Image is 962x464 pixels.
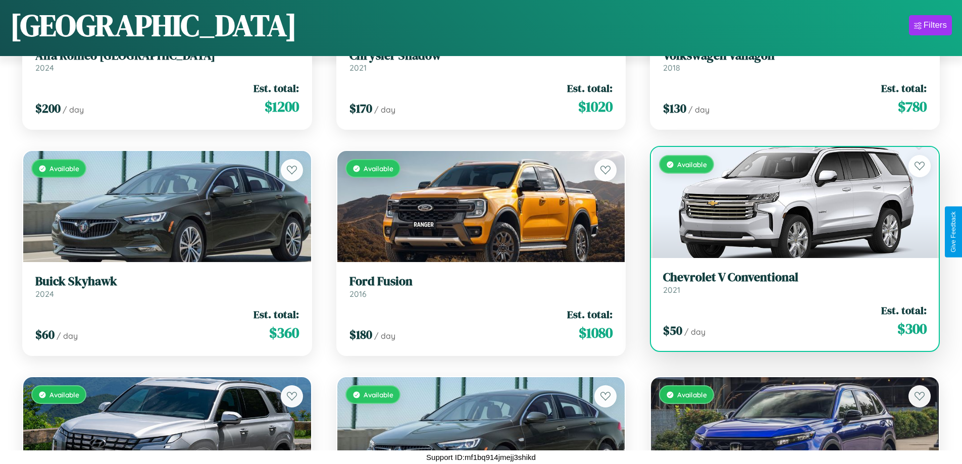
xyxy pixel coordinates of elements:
[663,322,682,339] span: $ 50
[349,63,367,73] span: 2021
[688,105,710,115] span: / day
[349,289,367,299] span: 2016
[663,100,686,117] span: $ 130
[677,390,707,399] span: Available
[897,319,927,339] span: $ 300
[57,331,78,341] span: / day
[426,450,536,464] p: Support ID: mf1bq914jmejj3shikd
[349,326,372,343] span: $ 180
[35,274,299,299] a: Buick Skyhawk2024
[349,48,613,73] a: Chrysler Shadow2021
[35,63,54,73] span: 2024
[35,326,55,343] span: $ 60
[881,303,927,318] span: Est. total:
[567,81,613,95] span: Est. total:
[49,164,79,173] span: Available
[35,289,54,299] span: 2024
[35,48,299,73] a: Alfa Romeo [GEOGRAPHIC_DATA]2024
[349,274,613,299] a: Ford Fusion2016
[579,323,613,343] span: $ 1080
[254,81,299,95] span: Est. total:
[374,331,395,341] span: / day
[269,323,299,343] span: $ 360
[663,285,680,295] span: 2021
[663,270,927,285] h3: Chevrolet V Conventional
[35,100,61,117] span: $ 200
[10,5,297,46] h1: [GEOGRAPHIC_DATA]
[349,100,372,117] span: $ 170
[567,307,613,322] span: Est. total:
[374,105,395,115] span: / day
[364,164,393,173] span: Available
[35,48,299,63] h3: Alfa Romeo [GEOGRAPHIC_DATA]
[909,15,952,35] button: Filters
[265,96,299,117] span: $ 1200
[684,327,705,337] span: / day
[950,212,957,252] div: Give Feedback
[881,81,927,95] span: Est. total:
[898,96,927,117] span: $ 780
[63,105,84,115] span: / day
[677,160,707,169] span: Available
[578,96,613,117] span: $ 1020
[364,390,393,399] span: Available
[35,274,299,289] h3: Buick Skyhawk
[49,390,79,399] span: Available
[349,274,613,289] h3: Ford Fusion
[663,270,927,295] a: Chevrolet V Conventional2021
[663,48,927,73] a: Volkswagen Vanagon2018
[663,63,680,73] span: 2018
[254,307,299,322] span: Est. total:
[924,20,947,30] div: Filters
